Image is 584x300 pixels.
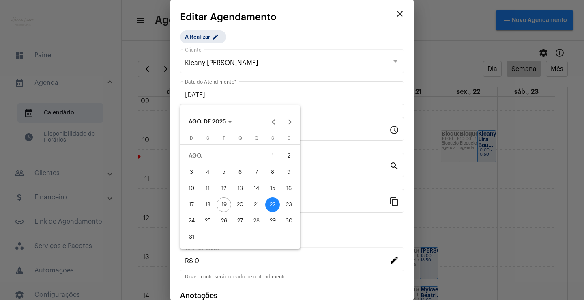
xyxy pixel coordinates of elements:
[265,149,280,163] div: 1
[264,164,281,180] button: 8 de agosto de 2025
[265,197,280,212] div: 22
[248,213,264,229] button: 28 de agosto de 2025
[249,181,264,196] div: 14
[200,197,215,212] div: 18
[238,136,242,140] span: Q
[184,214,199,228] div: 24
[217,197,231,212] div: 19
[249,165,264,179] div: 7
[189,119,226,125] span: AGO. DE 2025
[200,181,215,196] div: 11
[249,197,264,212] div: 21
[184,230,199,244] div: 31
[183,164,200,180] button: 3 de agosto de 2025
[265,214,280,228] div: 29
[232,213,248,229] button: 27 de agosto de 2025
[281,149,296,163] div: 2
[264,180,281,196] button: 15 de agosto de 2025
[216,164,232,180] button: 5 de agosto de 2025
[182,114,238,130] button: Choose month and year
[248,180,264,196] button: 14 de agosto de 2025
[216,213,232,229] button: 26 de agosto de 2025
[281,213,297,229] button: 30 de agosto de 2025
[232,164,248,180] button: 6 de agosto de 2025
[183,180,200,196] button: 10 de agosto de 2025
[217,214,231,228] div: 26
[264,196,281,213] button: 22 de agosto de 2025
[232,180,248,196] button: 13 de agosto de 2025
[265,181,280,196] div: 15
[200,180,216,196] button: 11 de agosto de 2025
[223,136,225,140] span: T
[265,165,280,179] div: 8
[288,136,290,140] span: S
[200,165,215,179] div: 4
[184,197,199,212] div: 17
[281,181,296,196] div: 16
[281,196,297,213] button: 23 de agosto de 2025
[264,213,281,229] button: 29 de agosto de 2025
[249,214,264,228] div: 28
[264,148,281,164] button: 1 de agosto de 2025
[183,148,264,164] td: AGO.
[183,229,200,245] button: 31 de agosto de 2025
[184,165,199,179] div: 3
[255,136,258,140] span: Q
[281,214,296,228] div: 30
[200,213,216,229] button: 25 de agosto de 2025
[233,214,247,228] div: 27
[183,213,200,229] button: 24 de agosto de 2025
[200,164,216,180] button: 4 de agosto de 2025
[271,136,274,140] span: S
[281,180,297,196] button: 16 de agosto de 2025
[216,180,232,196] button: 12 de agosto de 2025
[183,196,200,213] button: 17 de agosto de 2025
[200,214,215,228] div: 25
[216,196,232,213] button: 19 de agosto de 2025
[282,114,298,130] button: Next month
[217,181,231,196] div: 12
[281,197,296,212] div: 23
[281,165,296,179] div: 9
[248,164,264,180] button: 7 de agosto de 2025
[233,165,247,179] div: 6
[233,197,247,212] div: 20
[281,164,297,180] button: 9 de agosto de 2025
[232,196,248,213] button: 20 de agosto de 2025
[217,165,231,179] div: 5
[233,181,247,196] div: 13
[266,114,282,130] button: Previous month
[206,136,209,140] span: S
[190,136,193,140] span: D
[184,181,199,196] div: 10
[248,196,264,213] button: 21 de agosto de 2025
[281,148,297,164] button: 2 de agosto de 2025
[200,196,216,213] button: 18 de agosto de 2025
